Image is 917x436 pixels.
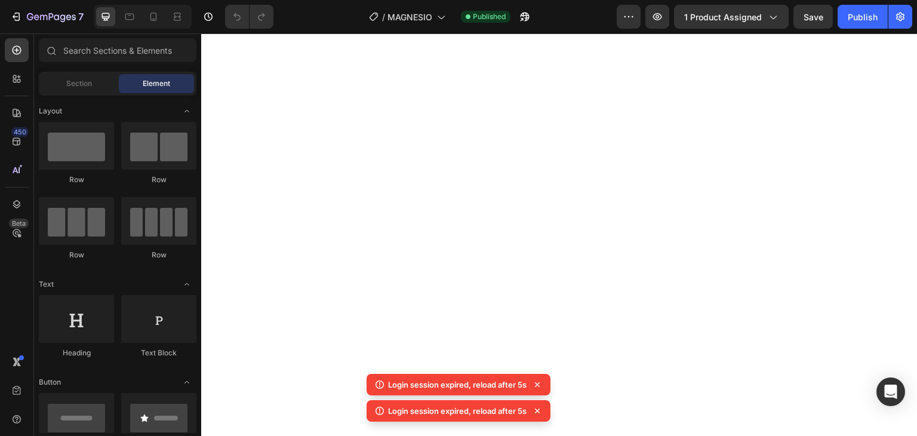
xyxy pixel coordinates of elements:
iframe: Design area [201,33,917,436]
span: Section [66,78,92,89]
div: Row [121,174,196,185]
div: Beta [9,219,29,228]
p: 7 [78,10,84,24]
button: 7 [5,5,89,29]
div: Undo/Redo [225,5,273,29]
span: Element [143,78,170,89]
button: Publish [838,5,888,29]
span: 1 product assigned [684,11,762,23]
span: Toggle open [177,102,196,121]
div: Text Block [121,348,196,358]
span: Text [39,279,54,290]
div: Publish [848,11,878,23]
button: 1 product assigned [674,5,789,29]
span: Layout [39,106,62,116]
input: Search Sections & Elements [39,38,196,62]
p: Login session expired, reload after 5s [388,379,527,391]
div: Row [39,250,114,260]
button: Save [793,5,833,29]
div: Heading [39,348,114,358]
span: Save [804,12,823,22]
div: Row [39,174,114,185]
span: Published [473,11,506,22]
div: Row [121,250,196,260]
span: Toggle open [177,275,196,294]
span: Toggle open [177,373,196,392]
span: MAGNESIO [387,11,432,23]
p: Login session expired, reload after 5s [388,405,527,417]
div: Open Intercom Messenger [876,377,905,406]
span: / [382,11,385,23]
span: Button [39,377,61,388]
div: 450 [11,127,29,137]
